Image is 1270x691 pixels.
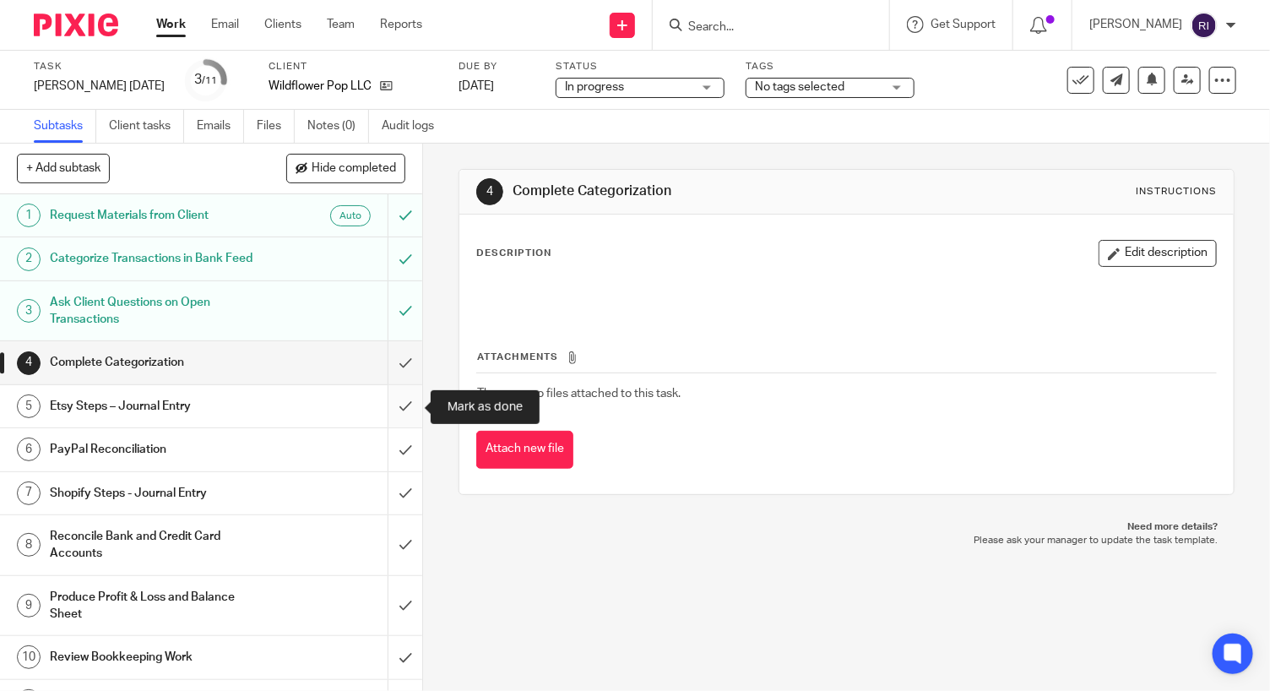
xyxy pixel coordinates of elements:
[17,351,41,375] div: 4
[50,481,264,506] h1: Shopify Steps - Journal Entry
[195,70,218,90] div: 3
[257,110,295,143] a: Files
[477,352,558,362] span: Attachments
[50,290,264,333] h1: Ask Client Questions on Open Transactions
[50,394,264,419] h1: Etsy Steps – Journal Entry
[746,60,915,73] label: Tags
[17,594,41,618] div: 9
[203,76,218,85] small: /11
[556,60,725,73] label: Status
[50,437,264,462] h1: PayPal Reconciliation
[211,16,239,33] a: Email
[312,162,396,176] span: Hide completed
[330,205,371,226] div: Auto
[17,645,41,669] div: 10
[382,110,447,143] a: Audit logs
[17,438,41,461] div: 6
[50,645,264,670] h1: Review Bookkeeping Work
[755,81,844,93] span: No tags selected
[380,16,422,33] a: Reports
[269,60,437,73] label: Client
[1136,185,1217,199] div: Instructions
[459,80,494,92] span: [DATE]
[475,520,1218,534] p: Need more details?
[17,204,41,227] div: 1
[156,16,186,33] a: Work
[17,299,41,323] div: 3
[307,110,369,143] a: Notes (0)
[197,110,244,143] a: Emails
[17,154,110,182] button: + Add subtask
[34,60,165,73] label: Task
[50,246,264,271] h1: Categorize Transactions in Bank Feed
[1099,240,1217,267] button: Edit description
[34,14,118,36] img: Pixie
[476,431,573,469] button: Attach new file
[264,16,301,33] a: Clients
[565,81,624,93] span: In progress
[50,350,264,375] h1: Complete Categorization
[34,78,165,95] div: [PERSON_NAME] [DATE]
[34,78,165,95] div: Wendy Aug 2025
[475,534,1218,547] p: Please ask your manager to update the task template.
[931,19,996,30] span: Get Support
[687,20,839,35] input: Search
[50,585,264,628] h1: Produce Profit & Loss and Balance Sheet
[286,154,405,182] button: Hide completed
[50,524,264,567] h1: Reconcile Bank and Credit Card Accounts
[327,16,355,33] a: Team
[477,388,681,400] span: There are no files attached to this task.
[269,78,372,95] p: Wildflower Pop LLC
[17,248,41,271] div: 2
[513,182,883,200] h1: Complete Categorization
[34,110,96,143] a: Subtasks
[1089,16,1182,33] p: [PERSON_NAME]
[17,482,41,505] div: 7
[1191,12,1218,39] img: svg%3E
[17,533,41,557] div: 8
[459,60,535,73] label: Due by
[476,178,503,205] div: 4
[17,394,41,418] div: 5
[50,203,264,228] h1: Request Materials from Client
[476,247,551,260] p: Description
[109,110,184,143] a: Client tasks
